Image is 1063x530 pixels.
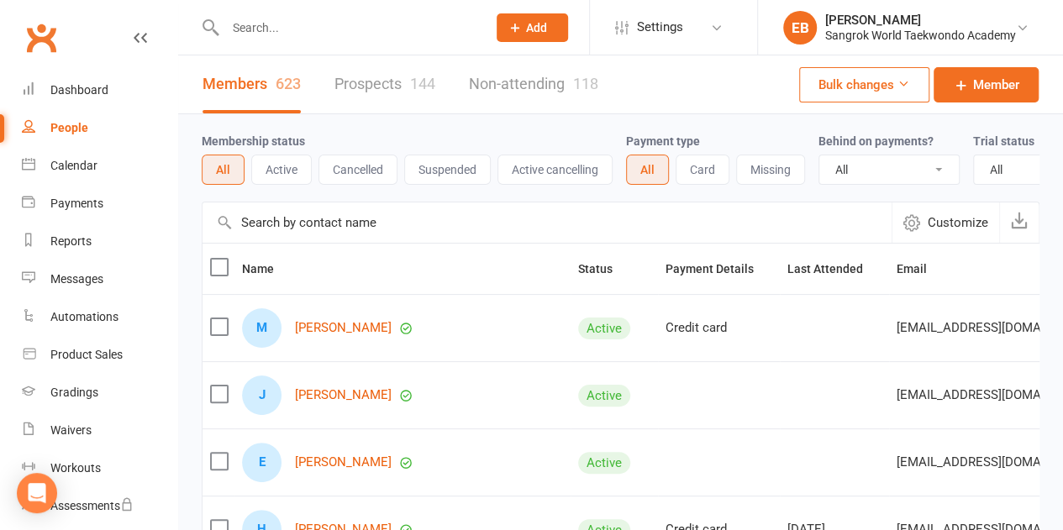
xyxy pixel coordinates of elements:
[736,155,805,185] button: Missing
[526,21,547,34] span: Add
[22,71,177,109] a: Dashboard
[676,155,729,185] button: Card
[276,75,301,92] div: 623
[497,13,568,42] button: Add
[666,321,772,335] div: Credit card
[50,423,92,437] div: Waivers
[295,455,392,470] a: [PERSON_NAME]
[22,147,177,185] a: Calendar
[22,298,177,336] a: Automations
[22,374,177,412] a: Gradings
[22,109,177,147] a: People
[897,259,945,279] button: Email
[50,197,103,210] div: Payments
[22,487,177,525] a: Assessments
[242,375,282,415] div: J
[637,8,683,46] span: Settings
[578,452,630,474] div: Active
[242,259,292,279] button: Name
[404,155,491,185] button: Suspended
[22,223,177,260] a: Reports
[22,185,177,223] a: Payments
[787,259,881,279] button: Last Attended
[573,75,598,92] div: 118
[469,55,598,113] a: Non-attending118
[666,259,772,279] button: Payment Details
[50,499,134,512] div: Assessments
[242,308,282,348] div: M
[203,55,301,113] a: Members623
[50,348,123,361] div: Product Sales
[17,473,57,513] div: Open Intercom Messenger
[578,259,631,279] button: Status
[928,213,988,233] span: Customize
[783,11,817,45] div: EB
[50,310,118,323] div: Automations
[626,134,700,148] label: Payment type
[295,321,392,335] a: [PERSON_NAME]
[578,385,630,407] div: Active
[20,17,62,59] a: Clubworx
[410,75,435,92] div: 144
[892,202,999,243] button: Customize
[626,155,669,185] button: All
[825,28,1016,43] div: Sangrok World Taekwondo Academy
[318,155,397,185] button: Cancelled
[203,202,892,243] input: Search by contact name
[251,155,312,185] button: Active
[22,260,177,298] a: Messages
[50,234,92,248] div: Reports
[242,443,282,482] div: E
[578,262,631,275] span: Status
[799,67,929,102] button: Bulk changes
[220,16,475,39] input: Search...
[202,155,245,185] button: All
[578,317,630,339] div: Active
[973,134,1034,148] label: Trial status
[497,155,613,185] button: Active cancelling
[22,336,177,374] a: Product Sales
[787,262,881,275] span: Last Attended
[825,13,1016,28] div: [PERSON_NAME]
[50,159,97,172] div: Calendar
[818,134,934,148] label: Behind on payments?
[50,272,103,286] div: Messages
[242,262,292,275] span: Name
[202,134,305,148] label: Membership status
[295,388,392,402] a: [PERSON_NAME]
[934,67,1039,102] a: Member
[22,412,177,449] a: Waivers
[50,386,98,399] div: Gradings
[334,55,435,113] a: Prospects144
[973,75,1019,95] span: Member
[50,121,88,134] div: People
[897,262,945,275] span: Email
[666,262,772,275] span: Payment Details
[22,449,177,487] a: Workouts
[50,83,108,97] div: Dashboard
[50,461,101,475] div: Workouts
